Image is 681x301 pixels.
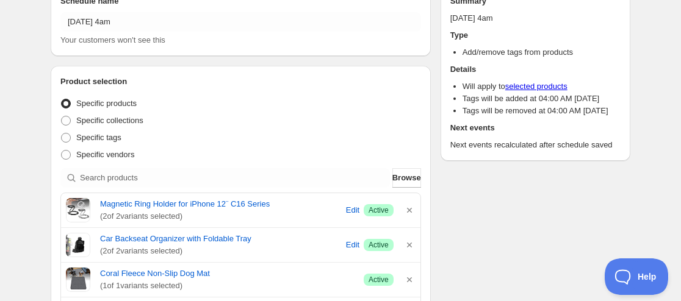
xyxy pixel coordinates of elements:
[100,210,342,222] span: ( 2 of 2 variants selected)
[76,133,121,142] span: Specific tags
[463,80,621,93] li: Will apply to
[450,12,621,24] p: [DATE] 4am
[605,258,669,295] iframe: Toggle Customer Support
[392,172,421,184] span: Browse
[450,122,621,134] h2: Next events
[66,233,90,257] img: Black car seat organizer with various items on a white background
[100,267,354,280] a: Coral Fleece Non-Slip Dog Mat
[60,35,165,44] span: Your customers won't see this
[76,116,143,125] span: Specific collections
[66,267,90,292] img: Two dogs sitting on a gray mat with a plain background
[100,198,342,210] a: Magnetic Ring Holder for iPhone 12¨ C16 Series
[80,168,390,188] input: Search products
[369,275,389,285] span: Active
[369,240,389,250] span: Active
[100,280,354,292] span: ( 1 of 1 variants selected)
[346,239,359,251] span: Edit
[450,139,621,151] p: Next events recalculated after schedule saved
[463,46,621,58] li: Add/remove tags from products
[100,245,342,257] span: ( 2 of 2 variants selected)
[76,150,134,159] span: Specific vendors
[344,235,361,255] button: Edit
[450,29,621,41] h2: Type
[450,63,621,76] h2: Details
[344,200,361,220] button: Edit
[66,198,90,222] img: Two phone stands, one black and one silver, on a white background.
[463,93,621,105] li: Tags will be added at 04:00 AM [DATE]
[60,76,421,88] h2: Product selection
[346,204,359,216] span: Edit
[505,82,567,91] a: selected products
[392,168,421,188] button: Browse
[76,99,137,108] span: Specific products
[369,205,389,215] span: Active
[463,105,621,117] li: Tags will be removed at 04:00 AM [DATE]
[100,233,342,245] a: Car Backseat Organizer with Foldable Tray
